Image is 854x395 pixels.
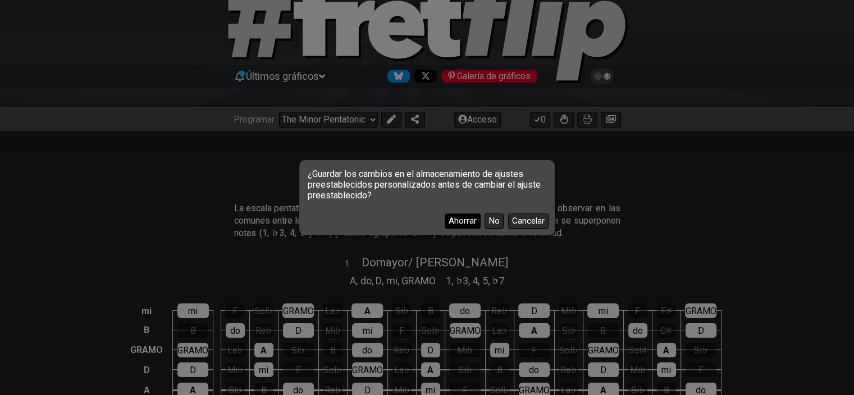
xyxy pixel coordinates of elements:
[308,169,541,201] font: ¿Guardar los cambios en el almacenamiento de ajustes preestablecidos personalizados antes de camb...
[488,216,500,226] font: No
[508,214,549,229] button: Cancelar
[512,216,545,226] font: Cancelar
[485,214,504,229] button: No
[449,216,477,226] font: Ahorrar
[445,214,481,229] button: Ahorrar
